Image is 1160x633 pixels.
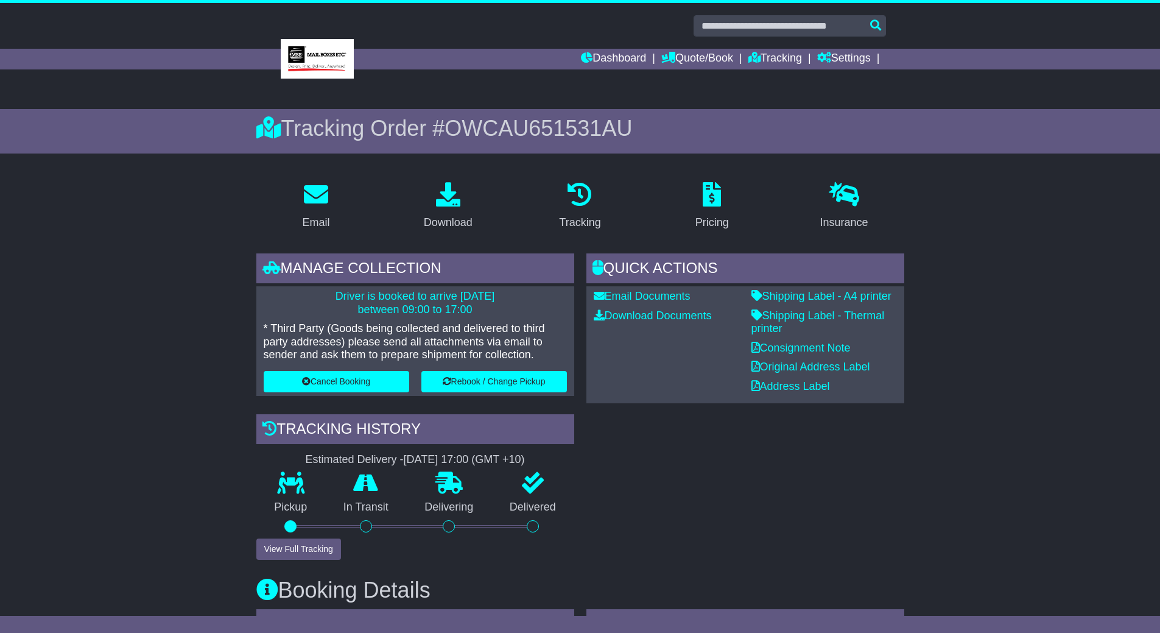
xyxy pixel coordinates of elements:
[256,253,574,286] div: Manage collection
[751,309,885,335] a: Shipping Label - Thermal printer
[404,453,525,467] div: [DATE] 17:00 (GMT +10)
[325,501,407,514] p: In Transit
[256,453,574,467] div: Estimated Delivery -
[256,539,341,560] button: View Full Tracking
[294,178,337,235] a: Email
[586,253,904,286] div: Quick Actions
[424,214,473,231] div: Download
[751,361,870,373] a: Original Address Label
[661,49,733,69] a: Quote/Book
[302,214,329,231] div: Email
[551,178,608,235] a: Tracking
[695,214,729,231] div: Pricing
[491,501,574,514] p: Delivered
[256,414,574,447] div: Tracking history
[687,178,737,235] a: Pricing
[748,49,802,69] a: Tracking
[421,371,567,392] button: Rebook / Change Pickup
[751,342,851,354] a: Consignment Note
[256,501,326,514] p: Pickup
[256,578,904,603] h3: Booking Details
[281,39,354,79] img: MBE Brisbane CBD
[594,290,691,302] a: Email Documents
[264,290,567,316] p: Driver is booked to arrive [DATE] between 09:00 to 17:00
[445,116,632,141] span: OWCAU651531AU
[581,49,646,69] a: Dashboard
[751,380,830,392] a: Address Label
[264,322,567,362] p: * Third Party (Goods being collected and delivered to third party addresses) please send all atta...
[751,290,891,302] a: Shipping Label - A4 printer
[594,309,712,322] a: Download Documents
[256,115,904,141] div: Tracking Order #
[416,178,480,235] a: Download
[559,214,600,231] div: Tracking
[264,371,409,392] button: Cancel Booking
[812,178,876,235] a: Insurance
[820,214,868,231] div: Insurance
[407,501,492,514] p: Delivering
[817,49,871,69] a: Settings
